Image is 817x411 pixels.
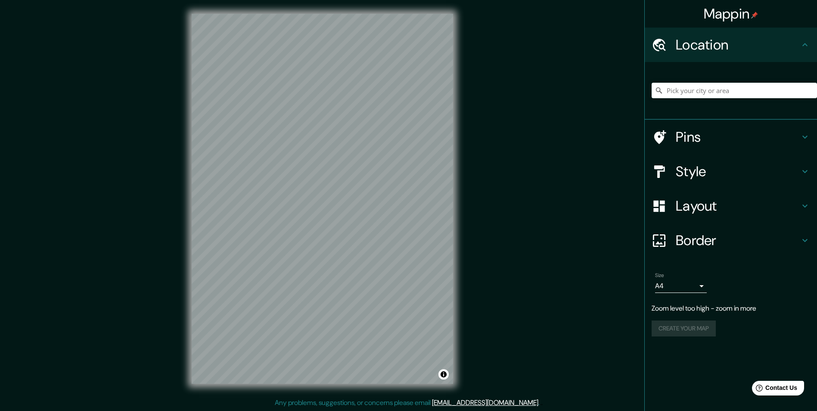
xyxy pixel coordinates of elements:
input: Pick your city or area [652,83,817,98]
div: . [540,398,541,408]
h4: Style [676,163,800,180]
label: Size [655,272,664,279]
iframe: Help widget launcher [740,377,808,402]
h4: Location [676,36,800,53]
p: Zoom level too high - zoom in more [652,303,810,314]
div: A4 [655,279,707,293]
img: pin-icon.png [751,12,758,19]
h4: Border [676,232,800,249]
div: Border [645,223,817,258]
div: Layout [645,189,817,223]
a: [EMAIL_ADDRESS][DOMAIN_NAME] [432,398,538,407]
div: Pins [645,120,817,154]
div: Style [645,154,817,189]
p: Any problems, suggestions, or concerns please email . [275,398,540,408]
button: Toggle attribution [438,369,449,380]
h4: Mappin [704,5,758,22]
canvas: Map [192,14,453,384]
div: Location [645,28,817,62]
h4: Layout [676,197,800,215]
div: . [541,398,543,408]
h4: Pins [676,128,800,146]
